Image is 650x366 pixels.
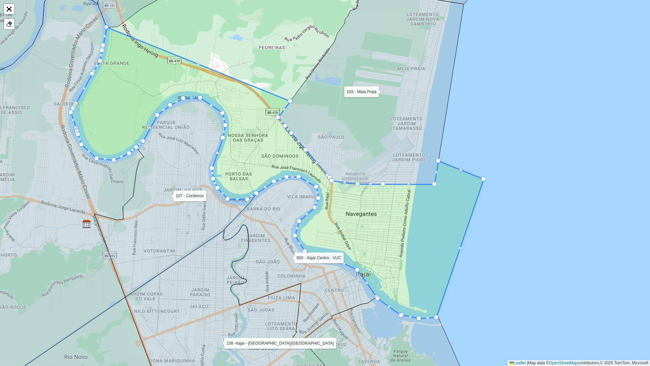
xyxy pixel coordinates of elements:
span: | [527,361,528,365]
a: Abrir mapa em tela cheia [4,4,14,14]
a: OpenStreetMap [549,361,578,365]
div: Remover camada(s) [4,19,14,29]
div: Map data © contributors,© 2025 TomTom, Microsoft [508,360,650,366]
img: Marker [82,220,91,228]
a: Leaflet [510,361,526,365]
